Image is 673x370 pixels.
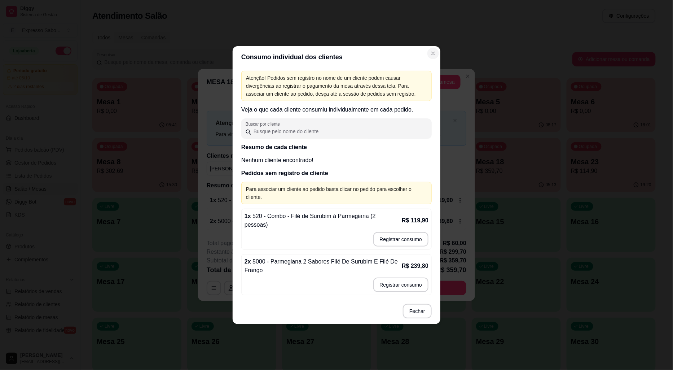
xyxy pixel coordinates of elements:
[251,128,427,135] input: Buscar por cliente
[373,278,429,292] button: Registrar consumo
[403,304,432,318] button: Fechar
[402,216,428,225] p: R$ 119,90
[241,105,432,114] p: Veja o que cada cliente consumiu individualmente em cada pedido.
[241,169,432,178] p: Pedidos sem registro de cliente
[233,46,440,68] header: Consumo individual dos clientes
[402,262,428,270] p: R$ 239,80
[241,143,432,152] p: Resumo de cada cliente
[373,232,429,247] button: Registrar consumo
[245,257,400,275] p: 2 x
[427,48,439,59] button: Close
[246,121,282,127] label: Buscar por cliente
[245,213,376,228] span: 520 - Combo - Filé de Surubim á Parmegiana (2 pessoas)
[241,156,432,165] p: Nenhum cliente encontrado!
[246,185,427,201] div: Para associar um cliente ao pedido basta clicar no pedido para escolher o cliente.
[246,129,251,135] span: search
[246,74,427,98] div: Atenção! Pedidos sem registro no nome de um cliente podem causar divergências ao registrar o paga...
[245,212,400,229] p: 1 x
[245,258,398,273] span: 5000 - Parmegiana 2 Sabores Filé De Surubim E Filé De Frango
